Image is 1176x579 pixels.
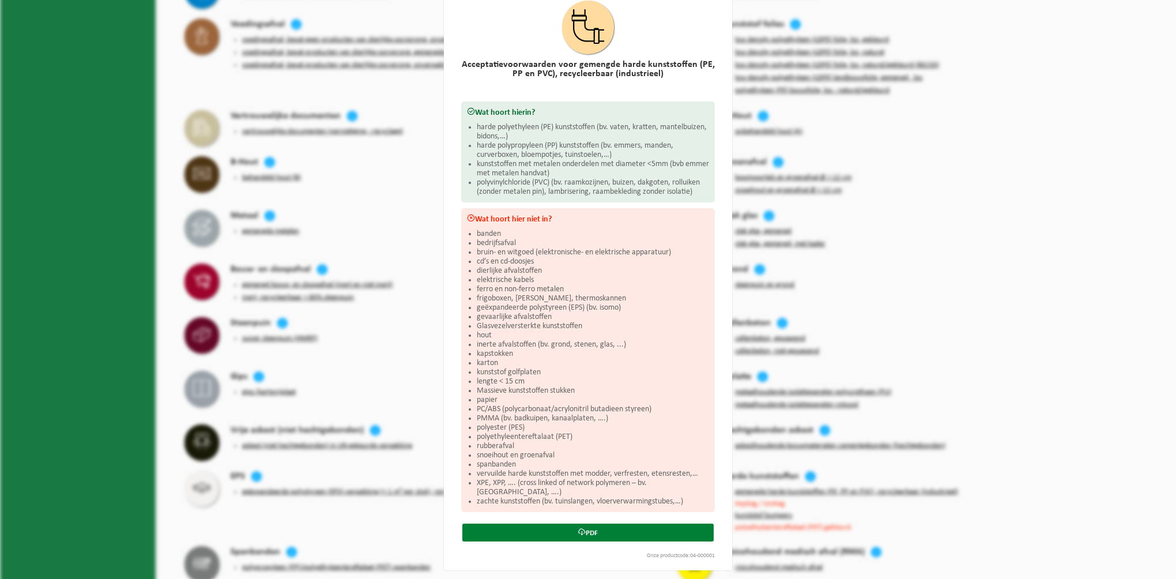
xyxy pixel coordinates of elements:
[477,433,709,442] li: polyethyleentereftalaat (PET)
[477,451,709,460] li: snoeihout en groenafval
[477,123,709,141] li: harde polyethyleen (PE) kunststoffen (bv. vaten, kratten, mantelbuizen, bidons,…)
[477,405,709,414] li: PC/ABS (polycarbonaat/acrylonitril butadieen styreen)
[477,141,709,160] li: harde polypropyleen (PP) kunststoffen (bv. emmers, manden, curverboxen, bloempotjes, tuinstoelen,…)
[467,107,709,117] h3: Wat hoort hierin?
[477,386,709,396] li: Massieve kunststoffen stukken
[477,460,709,469] li: spanbanden
[477,469,709,479] li: vervuilde harde kunststoffen met modder, verfresten, etensresten,…
[477,322,709,331] li: Glasvezelversterkte kunststoffen
[477,349,709,359] li: kapstokken
[477,248,709,257] li: bruin- en witgoed (elektronische- en elektrische apparatuur)
[477,359,709,368] li: karton
[477,303,709,313] li: geëxpandeerde polystyreen (EPS) (bv. isomo)
[477,257,709,266] li: cd’s en cd-doosjes
[477,340,709,349] li: inerte afvalstoffen (bv. grond, stenen, glas, ...)
[477,160,709,178] li: kunststoffen met metalen onderdelen met diameter <5mm (bvb emmer met metalen handvat)
[477,230,709,239] li: banden
[477,331,709,340] li: hout
[477,396,709,405] li: papier
[477,239,709,248] li: bedrijfsafval
[455,553,721,559] div: Onze productcode:04-000001
[477,479,709,497] li: XPE, XPP, …. (cross linked of network polymeren – bv. [GEOGRAPHIC_DATA], ….)
[477,442,709,451] li: rubberafval
[461,60,715,78] h2: Acceptatievoorwaarden voor gemengde harde kunststoffen (PE, PP en PVC), recycleerbaar (industrieel)
[477,313,709,322] li: gevaarlijke afvalstoffen
[477,368,709,377] li: kunststof golfplaten
[477,377,709,386] li: lengte < 15 cm
[477,497,709,506] li: zachte kunststoffen (bv. tuinslangen, vloerverwarmingstubes,…)
[477,294,709,303] li: frigoboxen, [PERSON_NAME], thermoskannen
[477,423,709,433] li: polyester (PES)
[477,178,709,197] li: polyvinylchloride (PVC) (bv. raamkozijnen, buizen, dakgoten, rolluiken (zonder metalen pin), lamb...
[467,214,709,224] h3: Wat hoort hier niet in?
[477,266,709,276] li: dierlijke afvalstoffen
[477,276,709,285] li: elektrische kabels
[462,524,714,542] a: PDF
[477,285,709,294] li: ferro en non-ferro metalen
[477,414,709,423] li: PMMA (bv. badkuipen, kanaalplaten, ….)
